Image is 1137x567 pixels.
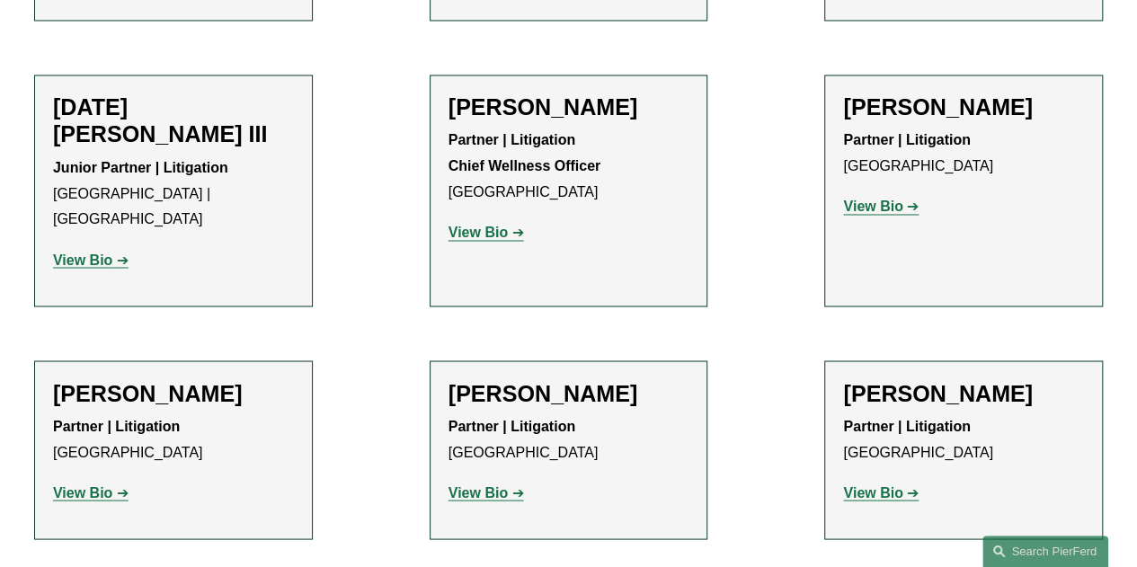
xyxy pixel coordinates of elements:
[53,252,112,267] strong: View Bio
[449,132,601,173] strong: Partner | Litigation Chief Wellness Officer
[53,93,294,148] h2: [DATE][PERSON_NAME] III
[53,484,129,500] a: View Bio
[843,413,1084,465] p: [GEOGRAPHIC_DATA]
[449,225,524,240] a: View Bio
[53,252,129,267] a: View Bio
[449,418,575,433] strong: Partner | Litigation
[53,413,294,465] p: [GEOGRAPHIC_DATA]
[982,536,1108,567] a: Search this site
[53,160,228,175] strong: Junior Partner | Litigation
[843,418,970,433] strong: Partner | Litigation
[449,379,689,406] h2: [PERSON_NAME]
[843,132,970,147] strong: Partner | Litigation
[449,128,689,205] p: [GEOGRAPHIC_DATA]
[449,413,689,465] p: [GEOGRAPHIC_DATA]
[53,155,294,233] p: [GEOGRAPHIC_DATA] | [GEOGRAPHIC_DATA]
[53,379,294,406] h2: [PERSON_NAME]
[53,484,112,500] strong: View Bio
[843,484,902,500] strong: View Bio
[449,225,508,240] strong: View Bio
[843,128,1084,180] p: [GEOGRAPHIC_DATA]
[449,484,508,500] strong: View Bio
[843,199,902,214] strong: View Bio
[449,484,524,500] a: View Bio
[843,93,1084,120] h2: [PERSON_NAME]
[843,484,919,500] a: View Bio
[449,93,689,120] h2: [PERSON_NAME]
[843,199,919,214] a: View Bio
[53,418,180,433] strong: Partner | Litigation
[843,379,1084,406] h2: [PERSON_NAME]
